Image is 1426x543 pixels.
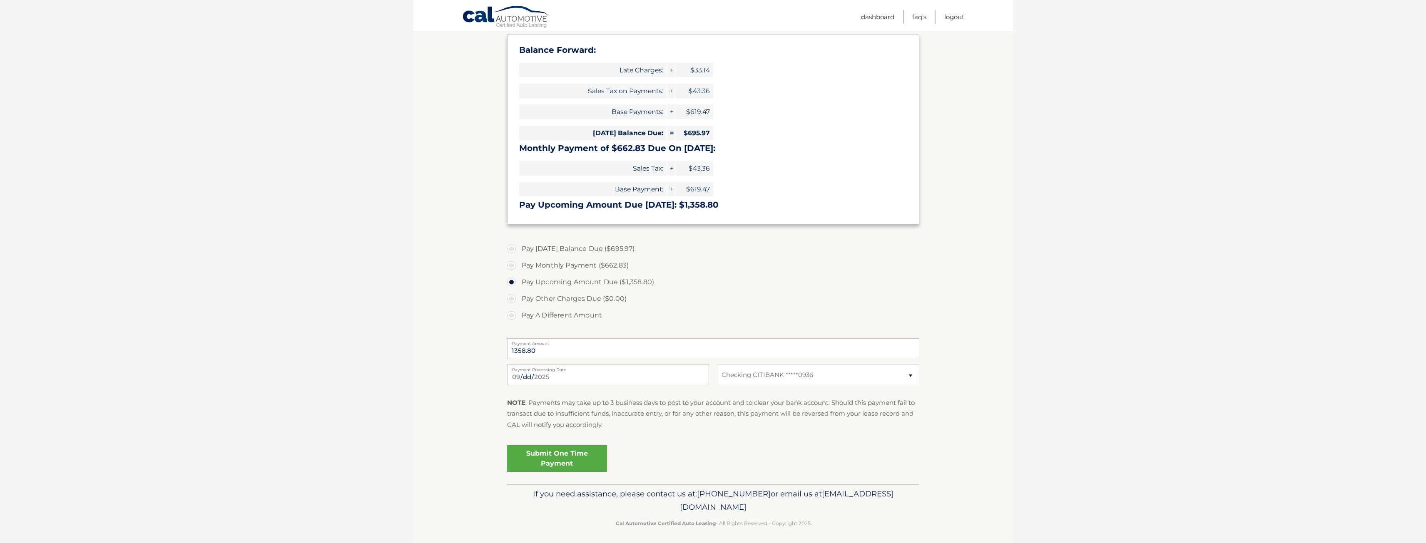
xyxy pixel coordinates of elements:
[507,307,919,324] label: Pay A Different Amount
[507,399,525,407] strong: NOTE
[519,63,667,77] span: Late Charges:
[507,397,919,430] p: : Payments may take up to 3 business days to post to your account and to clear your bank account....
[507,364,709,385] input: Payment Date
[667,126,675,140] span: =
[912,10,926,24] a: FAQ's
[507,290,919,307] label: Pay Other Charges Due ($0.00)
[519,182,667,196] span: Base Payment:
[676,161,713,176] span: $43.36
[861,10,894,24] a: Dashboard
[519,104,667,119] span: Base Payments:
[944,10,964,24] a: Logout
[667,63,675,77] span: +
[507,274,919,290] label: Pay Upcoming Amount Due ($1,358.80)
[667,161,675,176] span: +
[513,519,914,528] p: - All Rights Reserved - Copyright 2025
[676,63,713,77] span: $33.14
[507,445,607,472] a: Submit One Time Payment
[507,257,919,274] label: Pay Monthly Payment ($662.83)
[676,182,713,196] span: $619.47
[676,84,713,98] span: $43.36
[519,200,907,210] h3: Pay Upcoming Amount Due [DATE]: $1,358.80
[519,161,667,176] span: Sales Tax:
[519,45,907,55] h3: Balance Forward:
[667,104,675,119] span: +
[513,487,914,514] p: If you need assistance, please contact us at: or email us at
[507,338,919,345] label: Payment Amount
[616,520,716,526] strong: Cal Automotive Certified Auto Leasing
[697,489,771,498] span: [PHONE_NUMBER]
[519,126,667,140] span: [DATE] Balance Due:
[507,241,919,257] label: Pay [DATE] Balance Due ($695.97)
[507,338,919,359] input: Payment Amount
[519,84,667,98] span: Sales Tax on Payments:
[462,5,550,30] a: Cal Automotive
[676,126,713,140] span: $695.97
[667,182,675,196] span: +
[676,104,713,119] span: $619.47
[507,364,709,371] label: Payment Processing Date
[667,84,675,98] span: +
[519,143,907,154] h3: Monthly Payment of $662.83 Due On [DATE]:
